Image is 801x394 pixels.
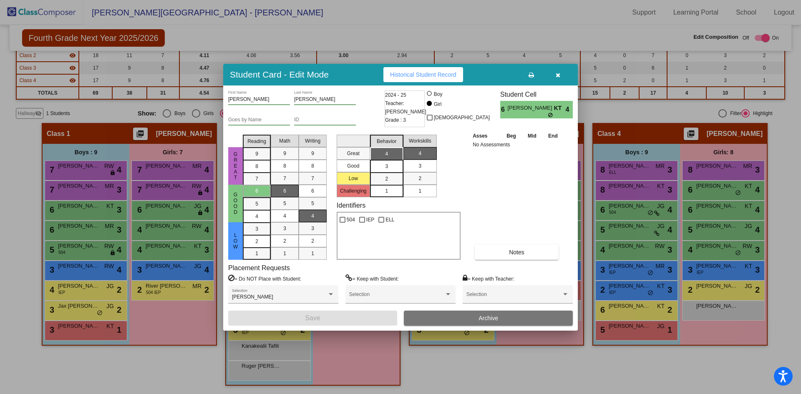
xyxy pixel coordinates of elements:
[463,274,514,283] label: = Keep with Teacher:
[418,187,421,195] span: 1
[232,294,273,300] span: [PERSON_NAME]
[247,138,266,145] span: Reading
[311,225,314,232] span: 3
[509,249,524,256] span: Notes
[255,225,258,233] span: 3
[255,250,258,257] span: 1
[283,250,286,257] span: 1
[377,138,396,145] span: Behavior
[230,69,329,80] h3: Student Card - Edit Mode
[311,237,314,245] span: 2
[311,250,314,257] span: 1
[479,315,498,321] span: Archive
[228,117,290,123] input: goes by name
[507,104,554,113] span: [PERSON_NAME]
[255,213,258,220] span: 4
[471,131,501,141] th: Asses
[385,163,388,170] span: 3
[283,237,286,245] span: 2
[311,200,314,207] span: 5
[433,90,443,98] div: Boy
[471,141,564,149] td: No Assessments
[311,175,314,182] span: 7
[305,314,320,321] span: Save
[337,201,365,209] label: Identifiers
[385,215,394,225] span: ELL
[255,163,258,170] span: 8
[255,187,258,195] span: 6
[500,105,507,115] span: 6
[311,150,314,157] span: 9
[366,215,374,225] span: IEP
[311,162,314,170] span: 8
[390,71,456,78] span: Historical Student Record
[345,274,399,283] label: = Keep with Student:
[418,162,421,170] span: 3
[554,104,566,113] span: KT
[418,150,421,157] span: 4
[283,225,286,232] span: 3
[305,137,320,145] span: Writing
[255,200,258,208] span: 5
[228,311,397,326] button: Save
[385,150,388,158] span: 4
[385,175,388,183] span: 2
[283,175,286,182] span: 7
[418,175,421,182] span: 2
[255,238,258,245] span: 2
[311,212,314,220] span: 4
[255,150,258,158] span: 9
[232,232,239,250] span: Low
[283,162,286,170] span: 8
[283,212,286,220] span: 4
[475,245,559,260] button: Notes
[283,150,286,157] span: 9
[522,131,542,141] th: Mid
[404,311,573,326] button: Archive
[283,200,286,207] span: 5
[500,90,573,98] h3: Student Cell
[409,137,431,145] span: Workskills
[433,100,442,108] div: Girl
[228,274,301,283] label: = Do NOT Place with Student:
[385,99,426,116] span: Teacher: [PERSON_NAME]
[542,131,564,141] th: End
[566,105,573,115] span: 4
[434,113,490,123] span: [DEMOGRAPHIC_DATA]
[232,192,239,215] span: Good
[311,187,314,195] span: 6
[385,116,406,124] span: Grade : 3
[501,131,522,141] th: Beg
[385,91,406,99] span: 2024 - 25
[383,67,463,82] button: Historical Student Record
[385,187,388,195] span: 1
[279,137,290,145] span: Math
[347,215,355,225] span: 504
[255,175,258,183] span: 7
[283,187,286,195] span: 6
[228,264,290,272] label: Placement Requests
[232,151,239,181] span: Great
